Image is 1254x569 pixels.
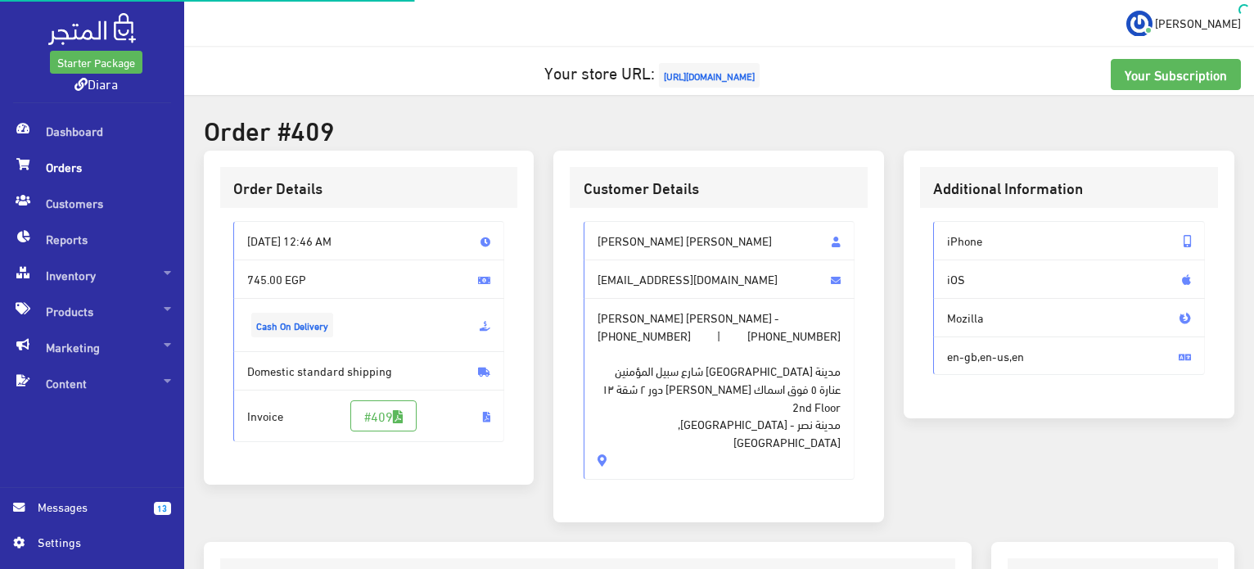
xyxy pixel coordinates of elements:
[233,351,505,391] span: Domestic standard shipping
[584,260,855,299] span: [EMAIL_ADDRESS][DOMAIN_NAME]
[13,149,171,185] span: Orders
[48,13,136,45] img: .
[233,180,505,196] h3: Order Details
[13,221,171,257] span: Reports
[933,260,1205,299] span: iOS
[598,327,691,345] span: [PHONE_NUMBER]
[13,533,171,559] a: Settings
[584,221,855,260] span: [PERSON_NAME] [PERSON_NAME]
[233,260,505,299] span: 745.00 EGP
[13,329,171,365] span: Marketing
[13,185,171,221] span: Customers
[747,327,841,345] span: [PHONE_NUMBER]
[13,257,171,293] span: Inventory
[13,293,171,329] span: Products
[584,298,855,480] span: [PERSON_NAME] [PERSON_NAME] - |
[544,56,764,87] a: Your store URL:[URL][DOMAIN_NAME]
[659,63,760,88] span: [URL][DOMAIN_NAME]
[933,221,1205,260] span: iPhone
[13,498,171,533] a: 13 Messages
[38,533,157,551] span: Settings
[233,221,505,260] span: [DATE] 12:46 AM
[1126,11,1153,37] img: ...
[1126,10,1241,36] a: ... [PERSON_NAME]
[13,365,171,401] span: Content
[154,502,171,515] span: 13
[933,180,1205,196] h3: Additional Information
[584,180,855,196] h3: Customer Details
[933,336,1205,376] span: en-gb,en-us,en
[38,498,141,516] span: Messages
[50,51,142,74] a: Starter Package
[350,400,417,431] a: #409
[233,390,505,442] span: Invoice
[598,344,841,451] span: مدينة [GEOGRAPHIC_DATA] شارع سبيل المؤمنين عنارة ٥ فوق اسماك [PERSON_NAME] دور ٢ شقة ١٣ 2nd Floor...
[1111,59,1241,90] a: Your Subscription
[13,113,171,149] span: Dashboard
[933,298,1205,337] span: Mozilla
[74,71,118,95] a: Diara
[204,115,1234,143] h2: Order #409
[1155,12,1241,33] span: [PERSON_NAME]
[251,313,333,337] span: Cash On Delivery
